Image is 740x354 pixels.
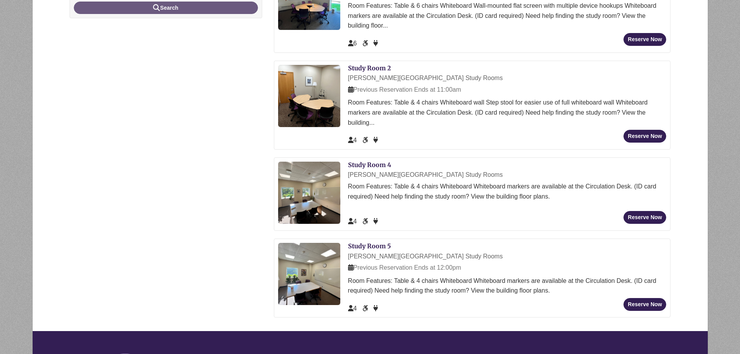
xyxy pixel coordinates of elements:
button: Reserve Now [623,211,666,224]
div: [PERSON_NAME][GEOGRAPHIC_DATA] Study Rooms [348,170,667,180]
span: The capacity of this space [348,40,357,47]
span: Power Available [373,218,378,225]
button: Reserve Now [623,33,666,46]
a: Study Room 5 [348,242,391,250]
div: Room Features: Table & 4 chairs Whiteboard Whiteboard markers are available at the Circulation De... [348,181,667,201]
img: Study Room 2 [278,65,340,127]
span: The capacity of this space [348,305,357,312]
span: The capacity of this space [348,137,357,143]
span: Previous Reservation Ends at 12:00pm [348,264,461,271]
span: Previous Reservation Ends at 11:00am [348,86,461,93]
span: Accessible Seat/Space [362,305,369,312]
a: Study Room 2 [348,64,391,72]
div: Room Features: Table & 4 chairs Whiteboard Whiteboard markers are available at the Circulation De... [348,276,667,296]
button: Reserve Now [623,130,666,143]
img: Study Room 4 [278,162,340,224]
span: Power Available [373,305,378,312]
span: Accessible Seat/Space [362,137,369,143]
button: Reserve Now [623,298,666,311]
img: Study Room 5 [278,243,340,305]
div: Room Features: Table & 4 chairs Whiteboard wall Step stool for easier use of full whiteboard wall... [348,98,667,127]
span: Accessible Seat/Space [362,218,369,225]
span: Power Available [373,137,378,143]
span: The capacity of this space [348,218,357,225]
div: Room Features: Table & 6 chairs Whiteboard Wall-mounted flat screen with multiple device hookups ... [348,1,667,31]
button: Search [74,2,258,14]
a: Study Room 4 [348,161,391,169]
div: [PERSON_NAME][GEOGRAPHIC_DATA] Study Rooms [348,73,667,83]
span: Accessible Seat/Space [362,40,369,47]
div: [PERSON_NAME][GEOGRAPHIC_DATA] Study Rooms [348,251,667,262]
span: Power Available [373,40,378,47]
